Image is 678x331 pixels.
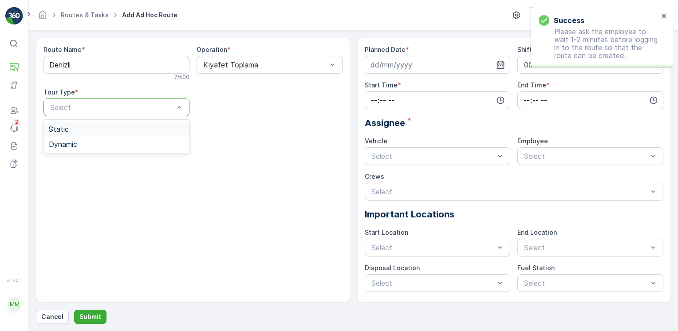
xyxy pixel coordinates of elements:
[517,137,548,145] label: Employee
[365,56,511,74] input: dd/mm/yyyy
[524,242,648,253] p: Select
[5,119,23,137] a: 2
[524,151,648,162] p: Select
[517,81,546,89] label: End Time
[371,242,495,253] p: Select
[371,278,495,288] p: Select
[529,10,544,20] img: k%C4%B1z%C4%B1lay_D5CCths.png
[529,7,671,23] button: Kızılay-[GEOGRAPHIC_DATA](+03:00)
[8,297,22,311] div: MM
[43,46,82,53] label: Route Name
[74,310,106,324] button: Submit
[197,46,227,53] label: Operation
[5,7,23,25] img: logo
[365,173,384,180] label: Crews
[38,13,47,21] a: Homepage
[554,15,584,26] h3: Success
[50,102,174,113] p: Select
[5,285,23,324] button: MM
[365,137,387,145] label: Vehicle
[174,74,189,81] p: 7 / 500
[524,278,648,288] p: Select
[49,140,77,148] span: Dynamic
[49,125,69,133] span: Static
[365,81,398,89] label: Start Time
[79,312,101,321] p: Submit
[36,310,69,324] button: Cancel
[5,278,23,283] span: v 1.50.1
[539,28,658,59] p: Please ask the employee to wait 1-2 minutes before logging in to the route so that the route can ...
[365,229,408,236] label: Start Location
[517,264,555,272] label: Fuel Station
[365,46,406,53] label: Planned Date
[517,46,532,53] label: Shift
[120,11,179,20] span: Add Ad Hoc Route
[371,151,495,162] p: Select
[15,118,19,126] p: 2
[661,12,667,21] button: close
[43,88,75,96] label: Tour Type
[371,186,648,197] p: Select
[41,312,63,321] p: Cancel
[365,208,664,221] p: Important Locations
[365,264,420,272] label: Disposal Location
[61,11,109,19] a: Routes & Tasks
[517,229,557,236] label: End Location
[365,116,405,130] span: Assignee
